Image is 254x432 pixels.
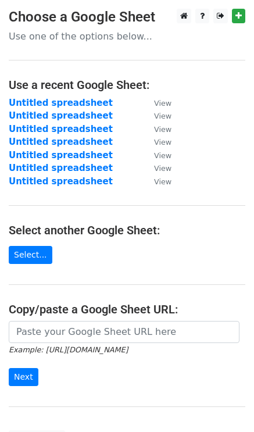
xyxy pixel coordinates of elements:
small: View [154,138,171,147]
a: Untitled spreadsheet [9,137,113,147]
small: View [154,125,171,134]
a: Untitled spreadsheet [9,98,113,108]
input: Paste your Google Sheet URL here [9,321,239,343]
h4: Copy/paste a Google Sheet URL: [9,302,245,316]
small: View [154,151,171,160]
input: Next [9,368,38,386]
small: View [154,112,171,120]
a: View [142,150,171,160]
h4: Select another Google Sheet: [9,223,245,237]
p: Use one of the options below... [9,30,245,42]
a: View [142,98,171,108]
a: Untitled spreadsheet [9,150,113,160]
a: View [142,163,171,173]
a: View [142,176,171,187]
a: Untitled spreadsheet [9,163,113,173]
small: View [154,164,171,173]
small: View [154,99,171,108]
a: View [142,137,171,147]
h3: Choose a Google Sheet [9,9,245,26]
a: Select... [9,246,52,264]
h4: Use a recent Google Sheet: [9,78,245,92]
a: Untitled spreadsheet [9,110,113,121]
a: View [142,124,171,134]
a: View [142,110,171,121]
small: View [154,177,171,186]
a: Untitled spreadsheet [9,176,113,187]
a: Untitled spreadsheet [9,124,113,134]
small: Example: [URL][DOMAIN_NAME] [9,345,128,354]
